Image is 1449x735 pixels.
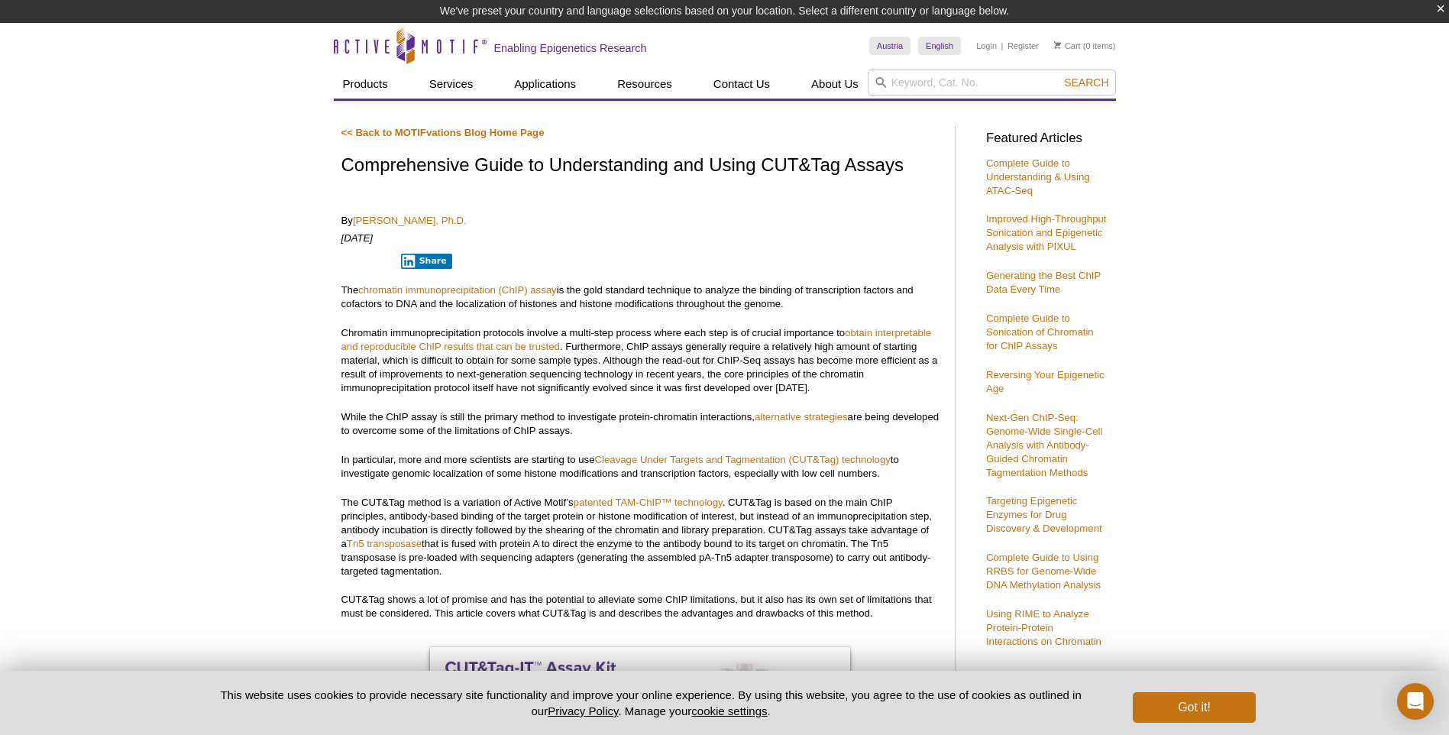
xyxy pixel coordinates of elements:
[986,412,1102,478] a: Next-Gen ChIP-Seq: Genome-Wide Single-Cell Analysis with Antibody-Guided Chromatin Tagmentation M...
[1397,683,1434,720] div: Open Intercom Messenger
[341,155,940,177] h1: Comprehensive Guide to Understanding and Using CUT&Tag Assays
[341,326,940,395] p: Chromatin immunoprecipitation protocols involve a multi-step process where each step is of crucia...
[358,284,556,296] a: chromatin immunoprecipitation (ChIP) assay
[608,70,681,99] a: Resources
[976,40,997,51] a: Login
[341,283,940,311] p: The is the gold standard technique to analyze the binding of transcription factors and cofactors ...
[1054,41,1061,49] img: Your Cart
[986,157,1090,196] a: Complete Guide to Understanding & Using ATAC-Seq
[986,664,1108,686] h3: Product Guides
[341,453,940,481] p: In particular, more and more scientists are starting to use to investigate genomic localization o...
[347,538,422,549] a: Tn5 transposase
[1001,37,1004,55] li: |
[334,70,397,99] a: Products
[420,70,483,99] a: Services
[1059,76,1113,89] button: Search
[1054,37,1116,55] li: (0 items)
[341,253,391,268] iframe: X Post Button
[1064,76,1108,89] span: Search
[1133,692,1255,723] button: Got it!
[918,37,961,55] a: English
[691,704,767,717] button: cookie settings
[494,41,647,55] h2: Enabling Epigenetics Research
[986,369,1105,394] a: Reversing Your Epigenetic Age
[548,704,618,717] a: Privacy Policy
[986,270,1101,295] a: Generating the Best ChIP Data Every Time
[353,215,467,226] a: [PERSON_NAME], Ph.D.
[341,593,940,620] p: CUT&Tag shows a lot of promise and has the potential to alleviate some ChIP limitations, but it a...
[401,254,452,269] button: Share
[574,497,723,508] a: patented TAM-ChIP™ technology
[986,312,1094,351] a: Complete Guide to Sonication of Chromatin for ChIP Assays
[986,495,1102,534] a: Targeting Epigenetic Enzymes for Drug Discovery & Development
[986,552,1101,591] a: Complete Guide to Using RRBS for Genome-Wide DNA Methylation Analysis
[341,127,545,138] a: << Back to MOTIFvations Blog Home Page
[869,37,910,55] a: Austria
[755,411,848,423] a: alternative strategies
[341,214,940,228] p: By
[868,70,1116,96] input: Keyword, Cat. No.
[704,70,779,99] a: Contact Us
[341,232,374,244] em: [DATE]
[505,70,585,99] a: Applications
[986,132,1108,145] h3: Featured Articles
[802,70,868,99] a: About Us
[986,213,1107,252] a: Improved High-Throughput Sonication and Epigenetic Analysis with PIXUL
[1008,40,1039,51] a: Register
[194,687,1108,719] p: This website uses cookies to provide necessary site functionality and improve your online experie...
[341,496,940,578] p: The CUT&Tag method is a variation of Active Motif’s . CUT&Tag is based on the main ChIP principle...
[595,454,891,465] a: Cleavage Under Targets and Tagmentation (CUT&Tag) technology
[341,410,940,438] p: While the ChIP assay is still the primary method to investigate protein-chromatin interactions, a...
[1054,40,1081,51] a: Cart
[986,608,1101,647] a: Using RIME to Analyze Protein-Protein Interactions on Chromatin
